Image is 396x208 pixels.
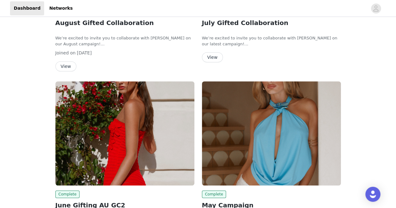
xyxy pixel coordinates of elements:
button: View [55,61,76,71]
h2: August Gifted Collaboration [55,18,194,28]
h2: July Gifted Collaboration [202,18,341,28]
button: View [202,52,223,62]
p: We’re excited to invite you to collaborate with [PERSON_NAME] on our August campaign! [55,35,194,47]
span: Complete [202,190,226,198]
a: Networks [45,1,76,15]
img: Peppermayo AUS [55,81,194,185]
a: View [55,64,76,69]
span: Complete [55,190,80,198]
div: avatar [373,3,379,13]
span: Joined on [55,50,76,55]
p: We’re excited to invite you to collaborate with [PERSON_NAME] on our latest campaign! [202,35,341,47]
a: View [202,55,223,60]
span: [DATE] [77,50,92,55]
img: Peppermayo AUS [202,81,341,185]
a: Dashboard [10,1,44,15]
div: Open Intercom Messenger [365,187,380,202]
